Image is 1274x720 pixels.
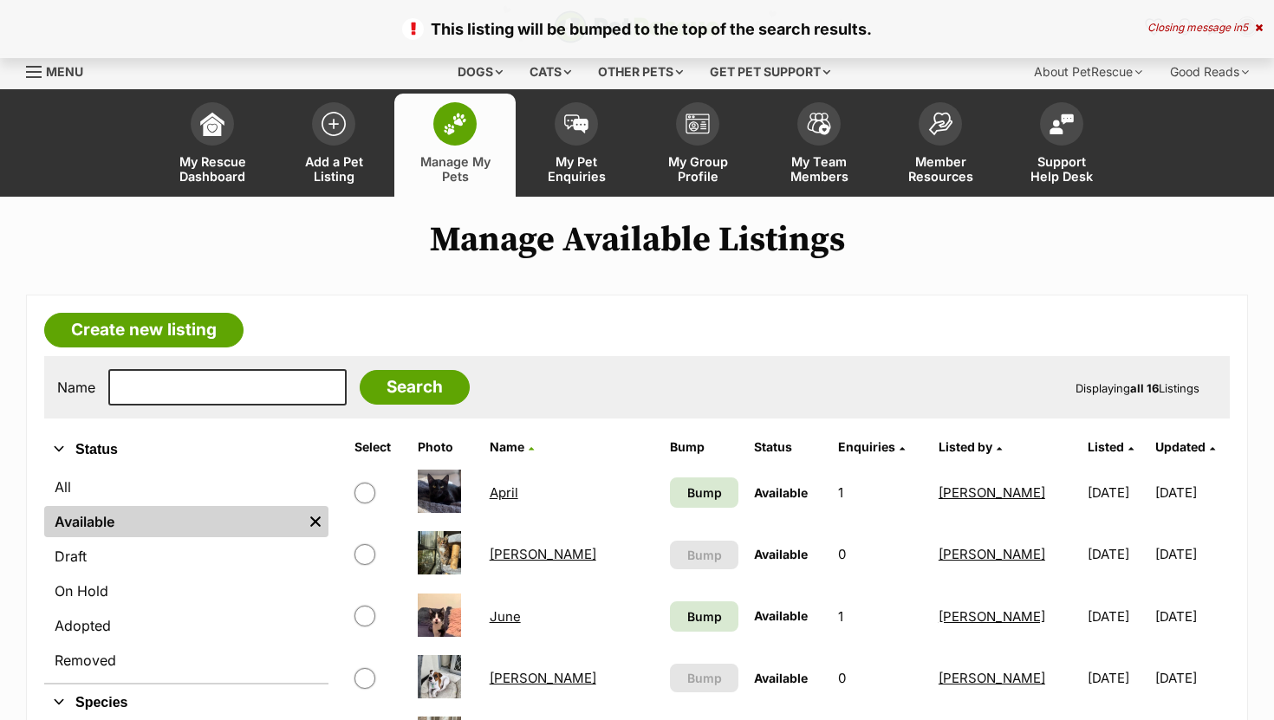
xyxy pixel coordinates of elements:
div: Cats [517,55,583,89]
img: group-profile-icon-3fa3cf56718a62981997c0bc7e787c4b2cf8bcc04b72c1350f741eb67cf2f40e.svg [686,114,710,134]
span: translation missing: en.admin.listings.index.attributes.enquiries [838,439,895,454]
img: team-members-icon-5396bd8760b3fe7c0b43da4ab00e1e3bb1a5d9ba89233759b79545d2d3fc5d0d.svg [807,113,831,135]
img: member-resources-icon-8e73f808a243e03378d46382f2149f9095a855e16c252ad45f914b54edf8863c.svg [928,112,952,135]
a: Create new listing [44,313,244,347]
td: [DATE] [1155,648,1228,708]
span: Menu [46,64,83,79]
div: Good Reads [1158,55,1261,89]
td: [DATE] [1155,524,1228,584]
span: Available [754,485,808,500]
span: Bump [687,546,722,564]
a: Remove filter [302,506,328,537]
p: This listing will be bumped to the top of the search results. [17,17,1257,41]
a: Listed by [939,439,1002,454]
span: Bump [687,483,722,502]
a: My Pet Enquiries [516,94,637,197]
a: Available [44,506,302,537]
span: Bump [687,607,722,626]
a: [PERSON_NAME] [939,670,1045,686]
img: help-desk-icon-fdf02630f3aa405de69fd3d07c3f3aa587a6932b1a1747fa1d2bba05be0121f9.svg [1050,114,1074,134]
td: 1 [831,587,930,646]
td: [DATE] [1081,524,1154,584]
td: 1 [831,463,930,522]
span: My Pet Enquiries [537,154,615,184]
span: Add a Pet Listing [295,154,373,184]
th: Select [348,433,409,461]
a: Removed [44,645,328,676]
a: Updated [1155,439,1215,454]
td: [DATE] [1155,463,1228,522]
span: My Team Members [780,154,858,184]
button: Bump [670,541,738,569]
div: About PetRescue [1022,55,1154,89]
td: [DATE] [1081,648,1154,708]
span: Listed by [939,439,992,454]
div: Other pets [586,55,695,89]
td: 0 [831,648,930,708]
span: Available [754,608,808,623]
a: [PERSON_NAME] [939,546,1045,562]
input: Search [360,370,470,405]
a: Bump [670,601,738,632]
button: Bump [670,664,738,692]
td: [DATE] [1081,463,1154,522]
a: Support Help Desk [1001,94,1122,197]
a: Bump [670,477,738,508]
strong: all 16 [1130,381,1159,395]
span: Manage My Pets [416,154,494,184]
span: My Group Profile [659,154,737,184]
a: [PERSON_NAME] [490,546,596,562]
a: Name [490,439,534,454]
a: Add a Pet Listing [273,94,394,197]
span: Displaying Listings [1076,381,1199,395]
a: Menu [26,55,95,86]
a: On Hold [44,575,328,606]
div: Closing message in [1147,22,1263,34]
th: Bump [663,433,745,461]
span: 5 [1242,21,1248,34]
a: Member Resources [880,94,1001,197]
img: add-pet-listing-icon-0afa8454b4691262ce3f59096e99ab1cd57d4a30225e0717b998d2c9b9846f56.svg [322,112,346,136]
span: Member Resources [901,154,979,184]
td: 0 [831,524,930,584]
a: Enquiries [838,439,905,454]
img: manage-my-pets-icon-02211641906a0b7f246fdf0571729dbe1e7629f14944591b6c1af311fb30b64b.svg [443,113,467,135]
a: [PERSON_NAME] [939,484,1045,501]
div: Status [44,468,328,683]
span: Name [490,439,524,454]
a: Listed [1088,439,1134,454]
th: Status [747,433,829,461]
div: Dogs [445,55,515,89]
a: My Rescue Dashboard [152,94,273,197]
span: Support Help Desk [1023,154,1101,184]
span: Bump [687,669,722,687]
img: dashboard-icon-eb2f2d2d3e046f16d808141f083e7271f6b2e854fb5c12c21221c1fb7104beca.svg [200,112,224,136]
a: Manage My Pets [394,94,516,197]
td: [DATE] [1081,587,1154,646]
label: Name [57,379,95,395]
span: Updated [1155,439,1206,454]
span: Available [754,547,808,561]
a: June [490,608,521,625]
button: Species [44,691,328,714]
a: My Team Members [758,94,880,197]
a: Draft [44,541,328,572]
a: April [490,484,518,501]
span: My Rescue Dashboard [173,154,251,184]
a: Adopted [44,610,328,641]
a: My Group Profile [637,94,758,197]
th: Photo [411,433,481,461]
button: Status [44,438,328,461]
a: [PERSON_NAME] [490,670,596,686]
td: [DATE] [1155,587,1228,646]
span: Available [754,671,808,685]
a: [PERSON_NAME] [939,608,1045,625]
img: pet-enquiries-icon-7e3ad2cf08bfb03b45e93fb7055b45f3efa6380592205ae92323e6603595dc1f.svg [564,114,588,133]
a: All [44,471,328,503]
span: Listed [1088,439,1124,454]
div: Get pet support [698,55,842,89]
